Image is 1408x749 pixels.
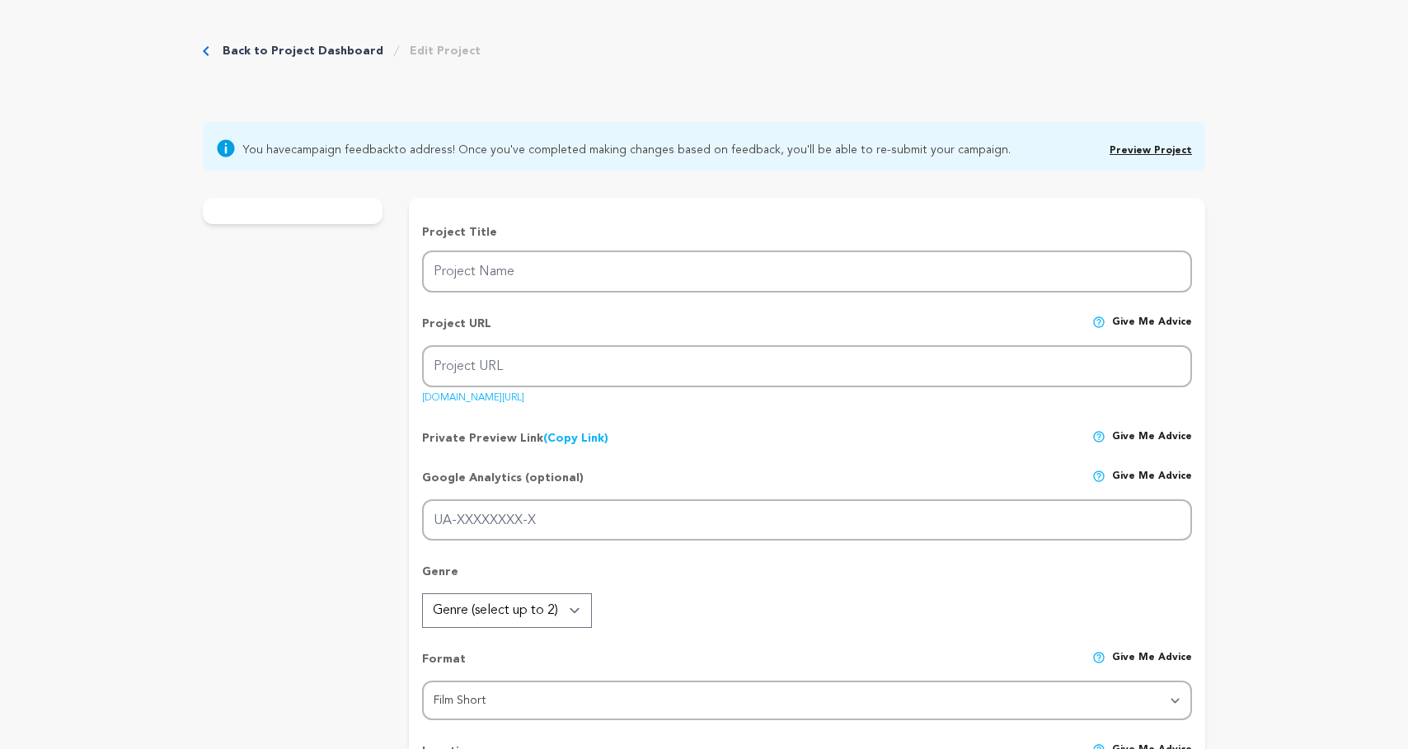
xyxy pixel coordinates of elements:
img: help-circle.svg [1092,430,1105,443]
img: help-circle.svg [1092,651,1105,664]
span: Give me advice [1112,470,1192,499]
p: Project URL [422,316,491,345]
a: campaign feedback [291,144,394,156]
a: Edit Project [410,43,481,59]
input: Project Name [422,250,1192,293]
a: Preview Project [1110,146,1192,156]
img: help-circle.svg [1092,316,1105,329]
input: UA-XXXXXXXX-X [422,499,1192,541]
a: Back to Project Dashboard [223,43,383,59]
p: Genre [422,564,1192,593]
p: Private Preview Link [422,430,608,447]
img: help-circle.svg [1092,470,1105,483]
span: Give me advice [1112,316,1192,345]
p: Google Analytics (optional) [422,470,584,499]
span: Give me advice [1112,651,1192,681]
p: Format [422,651,466,681]
span: You have to address! Once you've completed making changes based on feedback, you'll be able to re... [242,138,1011,158]
a: [DOMAIN_NAME][URL] [422,386,524,403]
input: Project URL [422,345,1192,387]
div: Breadcrumb [203,43,481,59]
span: Give me advice [1112,430,1192,447]
a: (Copy Link) [543,433,608,444]
p: Project Title [422,224,1192,241]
